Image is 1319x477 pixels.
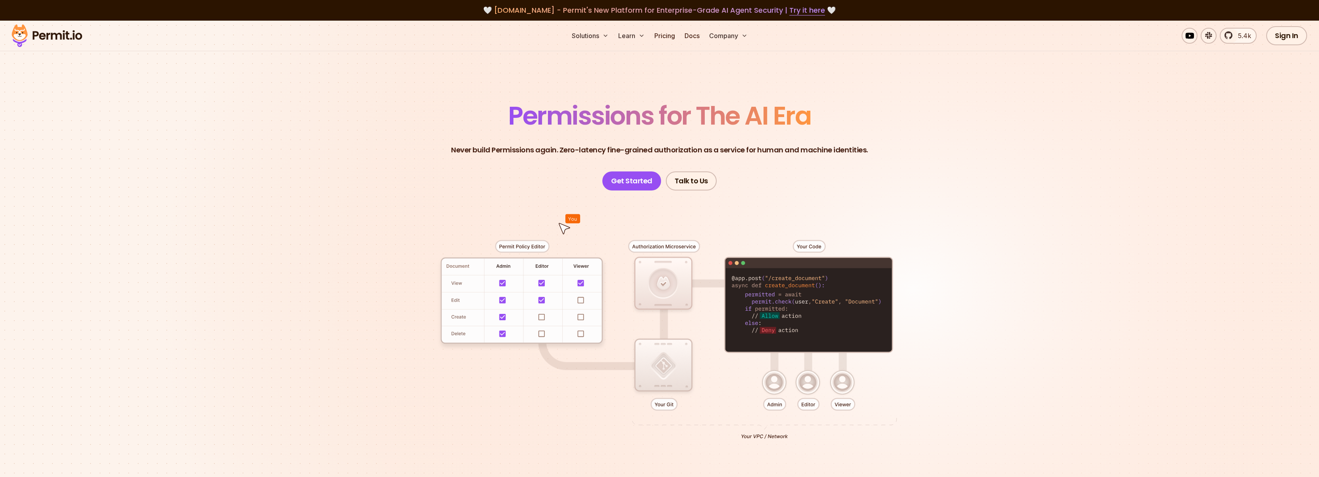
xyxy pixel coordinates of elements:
a: Try it here [789,5,825,15]
span: 5.4k [1233,31,1251,40]
img: Permit logo [8,22,86,49]
a: Docs [681,28,703,44]
a: 5.4k [1220,28,1257,44]
button: Learn [615,28,648,44]
span: Permissions for The AI Era [508,98,811,133]
a: Sign In [1266,26,1307,45]
button: Company [706,28,751,44]
div: 🤍 🤍 [19,5,1300,16]
a: Get Started [602,171,661,190]
a: Talk to Us [666,171,717,190]
p: Never build Permissions again. Zero-latency fine-grained authorization as a service for human and... [451,144,868,156]
a: Pricing [651,28,678,44]
span: [DOMAIN_NAME] - Permit's New Platform for Enterprise-Grade AI Agent Security | [494,5,825,15]
button: Solutions [569,28,612,44]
